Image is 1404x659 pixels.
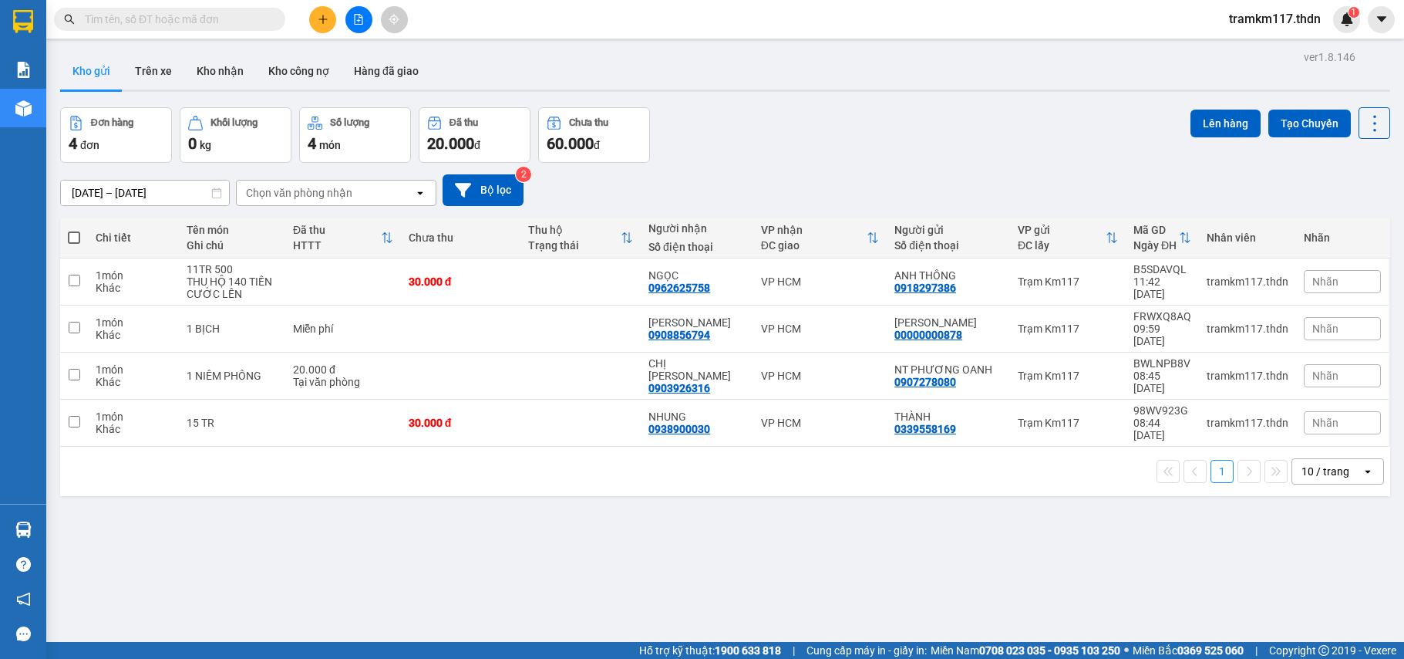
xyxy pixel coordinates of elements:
img: solution-icon [15,62,32,78]
svg: open [1362,465,1374,478]
div: 98WV923G [1133,404,1191,417]
div: 08:44 [DATE] [1133,417,1191,441]
svg: open [414,187,426,199]
div: tramkm117.thdn [1207,417,1288,429]
button: Trên xe [123,52,184,90]
div: Chọn văn phòng nhận [246,185,352,201]
div: VP nhận [761,224,867,236]
div: tramkm117.thdn [1207,370,1288,382]
img: icon-new-feature [1340,12,1354,26]
img: logo-vxr [13,10,33,33]
sup: 2 [516,167,531,182]
strong: 0708 023 035 - 0935 103 250 [979,644,1120,657]
div: VP HCM [761,275,879,288]
div: 11TR 500 [187,263,278,275]
div: NGỌC [648,269,746,282]
span: 20.000 [427,134,474,153]
div: 1 món [96,411,171,423]
div: 0938900030 [648,423,710,435]
span: Nhãn [1312,275,1338,288]
div: Khác [96,376,171,388]
div: 0907278080 [894,376,956,388]
div: FRWXQ8AQ [1133,310,1191,323]
span: search [64,14,75,25]
span: 4 [69,134,77,153]
div: 0903926316 [648,382,710,394]
button: Khối lượng0kg [180,107,291,163]
div: Khối lượng [210,117,258,128]
span: aim [389,14,399,25]
div: B5SDAVQL [1133,263,1191,275]
div: 0962625758 [648,282,710,294]
strong: 0369 525 060 [1177,644,1244,657]
div: Khác [96,423,171,435]
div: Số điện thoại [648,241,746,253]
button: Đơn hàng4đơn [60,107,172,163]
button: Lên hàng [1190,110,1261,137]
div: NT PHƯƠNG OANH [894,363,1002,376]
div: Tên món [187,224,278,236]
span: Hỗ trợ kỹ thuật: [639,642,781,659]
div: Số lượng [330,117,369,128]
span: copyright [1318,645,1329,656]
div: Tại văn phòng [293,376,393,388]
th: Toggle SortBy [1126,218,1199,259]
span: Miền Nam [931,642,1120,659]
div: THU HỘ 140 TIỀN CƯỚC LÊN [187,275,278,300]
button: Tạo Chuyến [1268,110,1351,137]
button: Kho gửi [60,52,123,90]
div: Đơn hàng [91,117,133,128]
div: Chi tiết [96,231,171,244]
div: Trạm Km117 [1018,275,1118,288]
div: tramkm117.thdn [1207,323,1288,335]
div: Khác [96,329,171,341]
div: VP gửi [1018,224,1106,236]
div: 1 BỊCH [187,323,278,335]
div: VP HCM [761,370,879,382]
div: ĐC lấy [1018,239,1106,252]
button: Kho nhận [184,52,256,90]
div: THÀNH [894,411,1002,423]
span: 1 [1351,7,1356,18]
sup: 1 [1348,7,1359,18]
div: Nhân viên [1207,231,1288,244]
th: Toggle SortBy [753,218,887,259]
span: đ [474,139,480,151]
div: HẢI MINH [648,316,746,329]
div: Trạng thái [528,239,621,252]
span: 60.000 [547,134,594,153]
button: 1 [1210,460,1234,483]
div: 1 món [96,269,171,282]
div: 1 món [96,363,171,376]
span: món [319,139,341,151]
span: caret-down [1375,12,1389,26]
span: Nhãn [1312,417,1338,429]
div: 30.000 đ [409,275,513,288]
span: 4 [308,134,316,153]
th: Toggle SortBy [1010,218,1126,259]
div: 0918297386 [894,282,956,294]
span: question-circle [16,557,31,572]
div: 0908856794 [648,329,710,341]
span: plus [318,14,328,25]
div: 10 / trang [1301,464,1349,479]
button: caret-down [1368,6,1395,33]
div: 11:42 [DATE] [1133,275,1191,300]
div: Trạm Km117 [1018,370,1118,382]
button: Đã thu20.000đ [419,107,530,163]
span: kg [200,139,211,151]
div: 20.000 đ [293,363,393,376]
span: ⚪️ [1124,647,1129,654]
span: | [1255,642,1258,659]
div: Người nhận [648,222,746,235]
div: Miễn phí [293,323,393,335]
div: Chưa thu [409,231,513,244]
span: message [16,627,31,641]
div: ANH THÔNG [894,269,1002,282]
button: file-add [345,6,372,33]
input: Select a date range. [61,181,229,205]
div: HTTT [293,239,381,252]
div: VP HCM [761,323,879,335]
div: Ghi chú [187,239,278,252]
span: 0 [188,134,197,153]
